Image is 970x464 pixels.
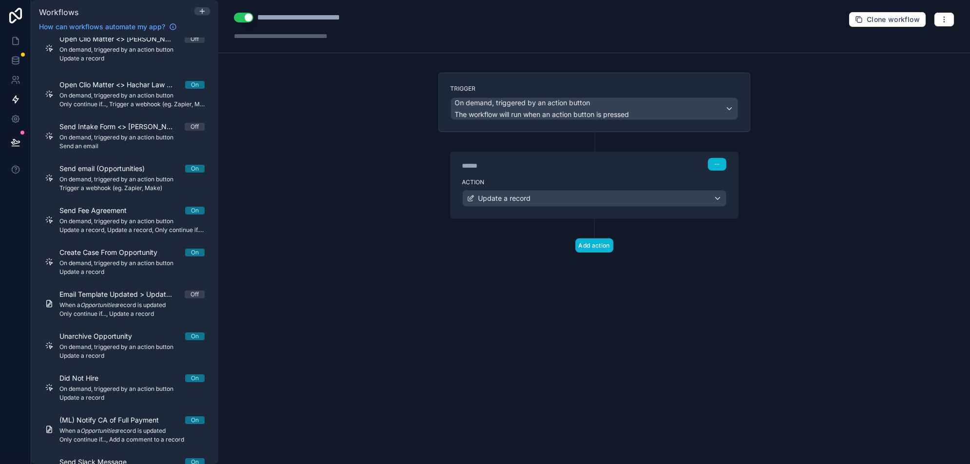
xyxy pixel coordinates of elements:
span: Clone workflow [867,15,920,24]
button: Clone workflow [849,12,926,27]
button: On demand, triggered by an action buttonThe workflow will run when an action button is pressed [451,97,738,120]
label: Action [462,178,726,186]
button: Update a record [462,190,726,207]
a: How can workflows automate my app? [35,22,181,32]
label: Trigger [451,85,738,93]
span: On demand, triggered by an action button [455,98,590,108]
span: Update a record [478,193,531,203]
span: The workflow will run when an action button is pressed [455,110,629,118]
span: How can workflows automate my app? [39,22,165,32]
span: Workflows [39,7,78,17]
button: Add action [575,238,613,252]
